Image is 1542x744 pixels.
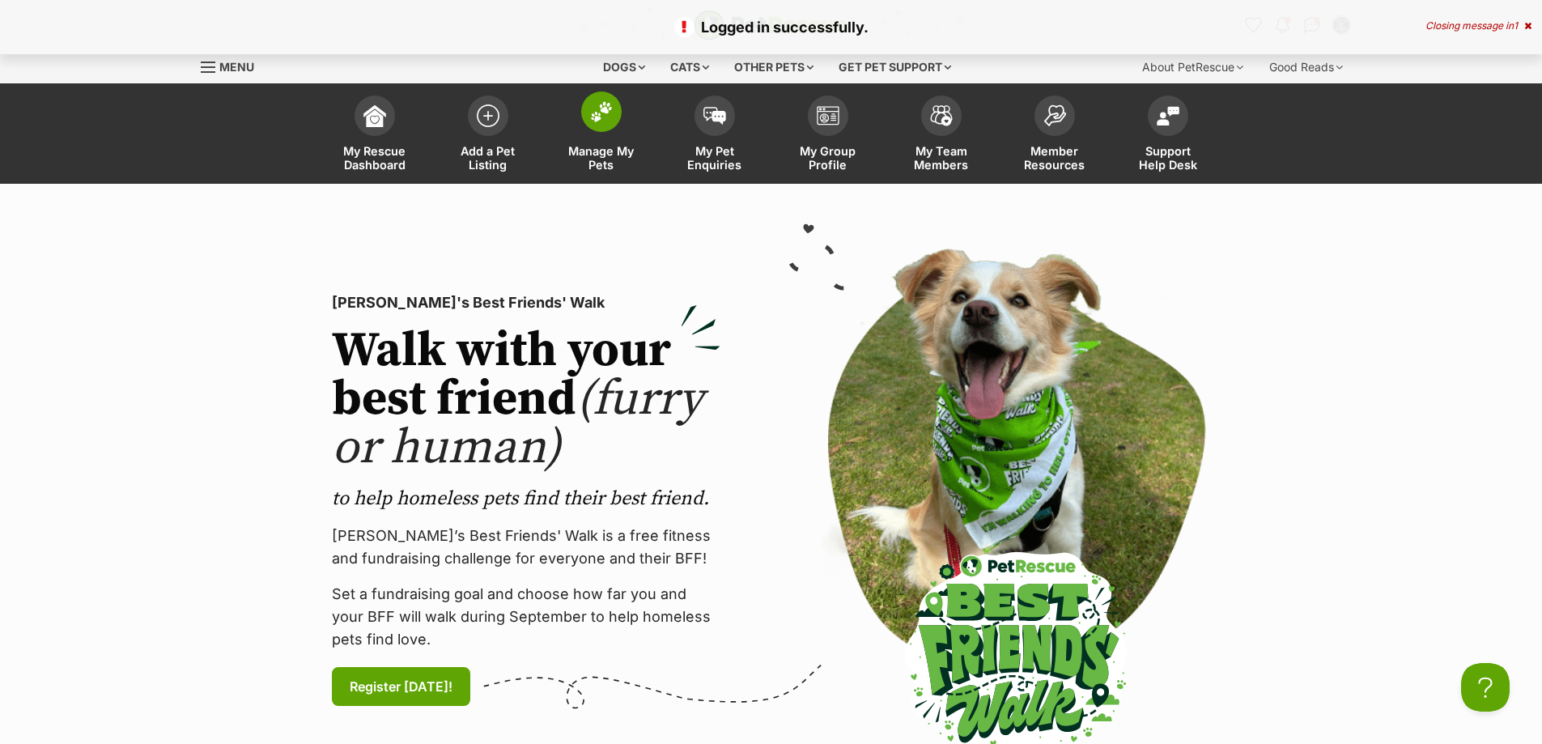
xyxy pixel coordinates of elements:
[332,525,720,570] p: [PERSON_NAME]’s Best Friends' Walk is a free fitness and fundraising challenge for everyone and t...
[1132,144,1204,172] span: Support Help Desk
[1131,51,1255,83] div: About PetRescue
[1258,51,1354,83] div: Good Reads
[452,144,525,172] span: Add a Pet Listing
[332,369,703,478] span: (furry or human)
[332,486,720,512] p: to help homeless pets find their best friend.
[201,51,265,80] a: Menu
[219,60,254,74] span: Menu
[332,291,720,314] p: [PERSON_NAME]'s Best Friends' Walk
[565,144,638,172] span: Manage My Pets
[998,87,1111,184] a: Member Resources
[771,87,885,184] a: My Group Profile
[338,144,411,172] span: My Rescue Dashboard
[827,51,962,83] div: Get pet support
[905,144,978,172] span: My Team Members
[792,144,864,172] span: My Group Profile
[723,51,825,83] div: Other pets
[477,104,499,127] img: add-pet-listing-icon-0afa8454b4691262ce3f59096e99ab1cd57d4a30225e0717b998d2c9b9846f56.svg
[885,87,998,184] a: My Team Members
[703,107,726,125] img: pet-enquiries-icon-7e3ad2cf08bfb03b45e93fb7055b45f3efa6380592205ae92323e6603595dc1f.svg
[1461,663,1510,712] iframe: Help Scout Beacon - Open
[1111,87,1225,184] a: Support Help Desk
[332,583,720,651] p: Set a fundraising goal and choose how far you and your BFF will walk during September to help hom...
[678,144,751,172] span: My Pet Enquiries
[930,105,953,126] img: team-members-icon-5396bd8760b3fe7c0b43da4ab00e1e3bb1a5d9ba89233759b79545d2d3fc5d0d.svg
[1018,144,1091,172] span: Member Resources
[332,667,470,706] a: Register [DATE]!
[363,104,386,127] img: dashboard-icon-eb2f2d2d3e046f16d808141f083e7271f6b2e854fb5c12c21221c1fb7104beca.svg
[332,327,720,473] h2: Walk with your best friend
[590,101,613,122] img: manage-my-pets-icon-02211641906a0b7f246fdf0571729dbe1e7629f14944591b6c1af311fb30b64b.svg
[1043,104,1066,126] img: member-resources-icon-8e73f808a243e03378d46382f2149f9095a855e16c252ad45f914b54edf8863c.svg
[545,87,658,184] a: Manage My Pets
[350,677,452,696] span: Register [DATE]!
[659,51,720,83] div: Cats
[592,51,656,83] div: Dogs
[817,106,839,125] img: group-profile-icon-3fa3cf56718a62981997c0bc7e787c4b2cf8bcc04b72c1350f741eb67cf2f40e.svg
[431,87,545,184] a: Add a Pet Listing
[1157,106,1179,125] img: help-desk-icon-fdf02630f3aa405de69fd3d07c3f3aa587a6932b1a1747fa1d2bba05be0121f9.svg
[658,87,771,184] a: My Pet Enquiries
[318,87,431,184] a: My Rescue Dashboard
